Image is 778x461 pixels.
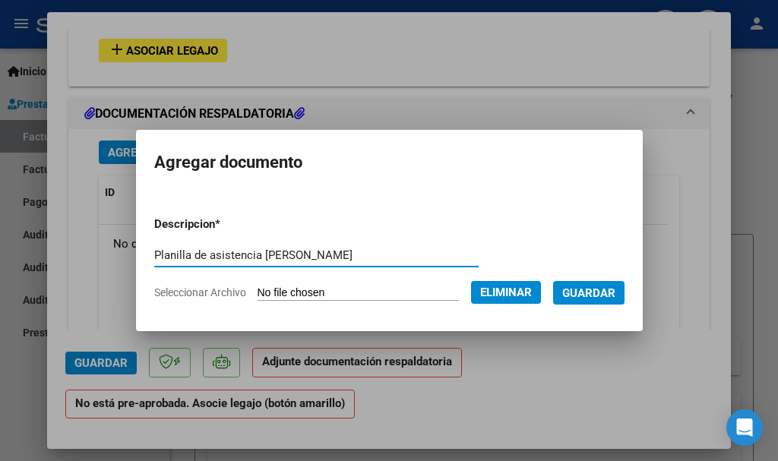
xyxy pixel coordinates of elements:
p: Descripcion [154,216,296,233]
h2: Agregar documento [154,148,625,177]
span: Seleccionar Archivo [154,286,246,298]
span: Eliminar [480,286,532,299]
button: Eliminar [471,281,541,304]
span: Guardar [562,286,615,300]
div: Open Intercom Messenger [726,409,763,446]
button: Guardar [553,281,625,305]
